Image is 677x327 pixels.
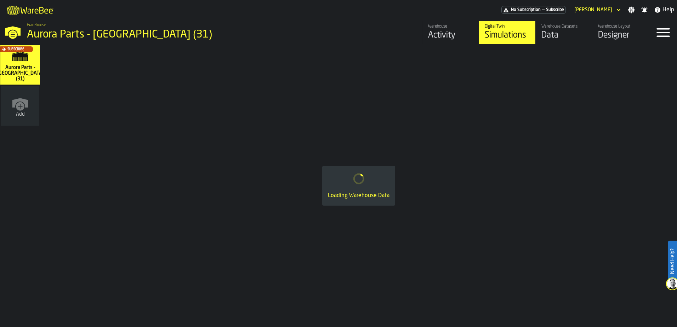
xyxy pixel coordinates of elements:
[541,30,586,41] div: Data
[0,45,40,86] a: link-to-/wh/i/aa2e4adb-2cd5-4688-aa4a-ec82bcf75d46/simulations
[598,24,643,29] div: Warehouse Layout
[541,24,586,29] div: Warehouse Datasets
[649,21,677,44] label: button-toggle-Menu
[511,7,541,12] span: No Subscription
[422,21,479,44] a: link-to-/wh/i/aa2e4adb-2cd5-4688-aa4a-ec82bcf75d46/feed/
[662,6,674,14] span: Help
[428,30,473,41] div: Activity
[571,6,622,14] div: DropdownMenuValue-Bob Lueken Lueken
[501,6,566,14] a: link-to-/wh/i/aa2e4adb-2cd5-4688-aa4a-ec82bcf75d46/pricing/
[485,24,530,29] div: Digital Twin
[625,6,638,13] label: button-toggle-Settings
[542,7,545,12] span: —
[598,30,643,41] div: Designer
[535,21,592,44] a: link-to-/wh/i/aa2e4adb-2cd5-4688-aa4a-ec82bcf75d46/data
[638,6,651,13] label: button-toggle-Notifications
[328,191,389,200] div: Loading Warehouse Data
[1,86,39,127] a: link-to-/wh/new
[428,24,473,29] div: Warehouse
[669,241,676,281] label: Need Help?
[546,7,564,12] span: Subscribe
[592,21,649,44] a: link-to-/wh/i/aa2e4adb-2cd5-4688-aa4a-ec82bcf75d46/designer
[7,47,24,51] span: Subscribe
[651,6,677,14] label: button-toggle-Help
[27,23,46,28] span: Warehouse
[501,6,566,14] div: Menu Subscription
[574,7,612,13] div: DropdownMenuValue-Bob Lueken Lueken
[485,30,530,41] div: Simulations
[479,21,535,44] a: link-to-/wh/i/aa2e4adb-2cd5-4688-aa4a-ec82bcf75d46/simulations
[16,111,25,117] span: Add
[27,28,218,41] div: Aurora Parts - [GEOGRAPHIC_DATA] (31)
